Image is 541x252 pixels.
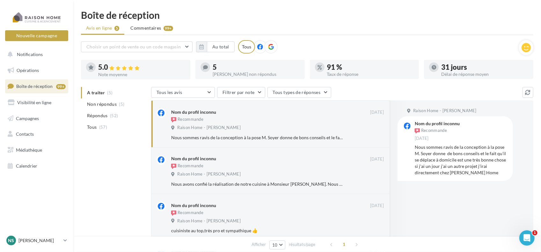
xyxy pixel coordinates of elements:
[269,241,286,249] button: 10
[415,127,447,134] div: Recommande
[415,144,508,176] div: Nous sommes ravis de la conception à la pose M. Soyer donne de bons conseils et le fait qu'il se ...
[87,101,117,107] span: Non répondus
[164,26,173,31] div: 99+
[110,113,118,118] span: (52)
[441,72,528,76] div: Délai de réponse moyen
[4,96,69,109] a: Visibilité en ligne
[196,41,235,52] button: Au total
[5,234,68,247] a: NS [PERSON_NAME]
[177,125,241,131] span: Raison Home - [PERSON_NAME]
[98,64,185,71] div: 5.0
[98,72,185,77] div: Note moyenne
[413,108,477,114] span: Raison Home - [PERSON_NAME]
[171,134,343,141] div: Nous sommes ravis de la conception à la pose M. Soyer donne de bons conseils et le fait qu'il se ...
[16,147,42,153] span: Médiathèque
[151,87,215,98] button: Tous les avis
[171,210,203,216] div: Recommande
[415,136,429,141] span: [DATE]
[18,237,61,244] p: [PERSON_NAME]
[171,117,203,123] div: Recommande
[273,90,321,95] span: Tous types de réponses
[415,121,460,126] div: Nom du profil inconnu
[4,48,67,61] button: Notifications
[327,64,414,71] div: 91 %
[171,181,343,187] div: Nous avons confié la réalisation de notre cuisine à Monsieur [PERSON_NAME]. Nous sommes très sati...
[17,68,39,73] span: Opérations
[99,125,107,130] span: (57)
[4,64,69,77] a: Opérations
[119,102,125,107] span: (5)
[16,83,53,89] span: Boîte de réception
[171,155,216,162] div: Nom du profil inconnu
[532,230,537,235] span: 1
[5,30,68,41] button: Nouvelle campagne
[213,64,300,71] div: 5
[267,87,331,98] button: Tous types de réponses
[56,84,66,89] div: 99+
[4,159,69,173] a: Calendrier
[289,241,315,248] span: résultats/page
[339,239,349,249] span: 1
[441,64,528,71] div: 31 jours
[4,112,69,125] a: Campagnes
[171,109,216,115] div: Nom du profil inconnu
[17,52,43,57] span: Notifications
[415,128,420,133] img: recommended.png
[86,44,181,49] span: Choisir un point de vente ou un code magasin
[171,117,176,122] img: recommended.png
[327,72,414,76] div: Taux de réponse
[171,164,176,169] img: recommended.png
[8,237,14,244] span: NS
[4,143,69,157] a: Médiathèque
[17,100,51,105] span: Visibilité en ligne
[177,171,241,177] span: Raison Home - [PERSON_NAME]
[370,110,384,115] span: [DATE]
[4,79,69,93] a: Boîte de réception99+
[130,25,161,31] span: Commentaires
[16,115,39,121] span: Campagnes
[171,163,203,169] div: Recommande
[16,163,37,169] span: Calendrier
[157,90,182,95] span: Tous les avis
[217,87,265,98] button: Filtrer par note
[171,202,216,209] div: Nom du profil inconnu
[272,242,278,248] span: 10
[370,203,384,209] span: [DATE]
[171,211,176,216] img: recommended.png
[87,124,97,130] span: Tous
[519,230,535,246] iframe: Intercom live chat
[81,41,193,52] button: Choisir un point de vente ou un code magasin
[370,156,384,162] span: [DATE]
[177,218,241,224] span: Raison Home - [PERSON_NAME]
[252,241,266,248] span: Afficher
[81,10,533,20] div: Boîte de réception
[213,72,300,76] div: [PERSON_NAME] non répondus
[87,112,108,119] span: Répondus
[4,127,69,141] a: Contacts
[16,131,34,137] span: Contacts
[207,41,235,52] button: Au total
[171,227,343,234] div: cuisiniste au top,très pro et sympathique 👍
[238,40,255,54] div: Tous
